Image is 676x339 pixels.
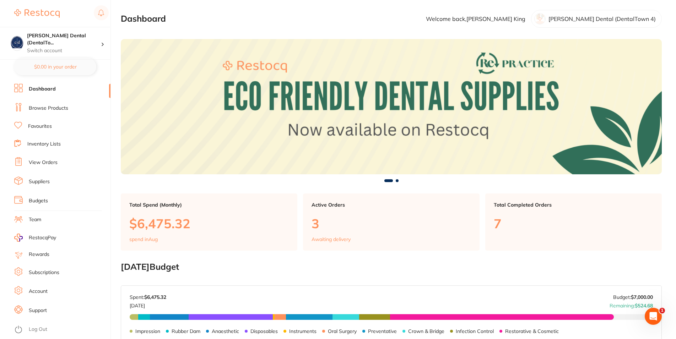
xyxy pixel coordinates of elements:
h2: [DATE] Budget [121,262,662,272]
p: Remaining: [610,300,653,308]
p: Anaesthetic [212,328,239,334]
p: Preventative [368,328,397,334]
p: Welcome back, [PERSON_NAME] King [426,16,525,22]
img: Crotty Dental (DentalTown 4) [11,36,23,48]
a: Support [29,307,47,314]
iframe: Intercom live chat [645,308,662,325]
a: Rewards [29,251,49,258]
h2: Dashboard [121,14,166,24]
button: Log Out [14,324,108,335]
a: Team [29,216,41,223]
a: Total Spend (Monthly)$6,475.32spend inAug [121,193,297,251]
p: 7 [494,216,653,231]
strong: $6,475.32 [144,294,166,300]
p: Budget: [613,294,653,300]
p: Infection Control [456,328,494,334]
a: Total Completed Orders7 [485,193,662,251]
p: Crown & Bridge [408,328,444,334]
a: Browse Products [29,105,68,112]
p: Instruments [289,328,317,334]
p: Active Orders [312,202,471,208]
p: Switch account [27,47,101,54]
a: View Orders [29,159,58,166]
p: spend in Aug [129,236,158,242]
p: 3 [312,216,471,231]
p: Impression [135,328,160,334]
a: Budgets [29,197,48,204]
a: Favourites [28,123,52,130]
p: [DATE] [130,300,166,308]
p: $6,475.32 [129,216,289,231]
p: Total Spend (Monthly) [129,202,289,208]
p: Awaiting delivery [312,236,351,242]
a: Inventory Lists [27,141,61,148]
strong: $524.68 [635,302,653,309]
p: Spent: [130,294,166,300]
strong: $7,000.00 [631,294,653,300]
p: Rubber Dam [172,328,200,334]
a: Log Out [29,326,47,333]
img: Dashboard [121,39,662,174]
p: Disposables [250,328,278,334]
img: RestocqPay [14,234,23,242]
p: Total Completed Orders [494,202,653,208]
a: Account [29,288,48,295]
button: $0.00 in your order [14,58,96,75]
p: Oral Surgery [328,328,357,334]
span: RestocqPay [29,234,56,241]
h4: Crotty Dental (DentalTown 4) [27,32,101,46]
img: Restocq Logo [14,9,60,18]
a: Subscriptions [29,269,59,276]
p: Restorative & Cosmetic [505,328,559,334]
a: Suppliers [29,178,50,185]
a: RestocqPay [14,234,56,242]
a: Active Orders3Awaiting delivery [303,193,480,251]
a: Dashboard [29,86,56,93]
span: 1 [659,308,665,313]
a: Restocq Logo [14,5,60,22]
p: [PERSON_NAME] Dental (DentalTown 4) [548,16,656,22]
